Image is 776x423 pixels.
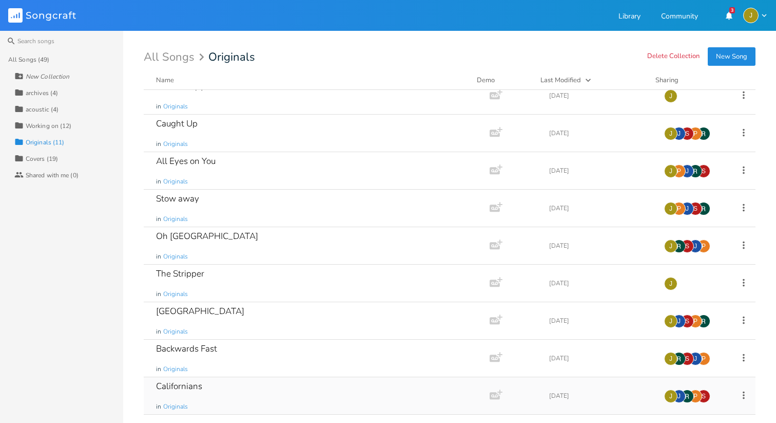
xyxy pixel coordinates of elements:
[163,327,188,336] span: Originals
[156,365,161,374] span: in
[156,157,216,165] div: All Eyes on You
[681,164,694,178] div: Joe Traynor
[549,393,652,399] div: [DATE]
[664,352,677,365] div: jessecarterrussell
[156,194,199,203] div: Stow away
[144,52,207,62] div: All Songs
[8,57,49,63] div: All Songs (49)
[156,344,217,353] div: Backwards Fast
[549,318,652,324] div: [DATE]
[156,76,174,85] div: Name
[672,127,686,140] div: Joe Traynor
[540,76,581,85] div: Last Modified
[697,164,710,178] div: steinstein
[729,7,735,13] div: 3
[655,75,717,85] div: Sharing
[681,240,694,253] div: steinstein
[697,202,710,215] img: Ryan Bukstein
[156,75,464,85] button: Name
[163,177,188,186] span: Originals
[549,168,652,174] div: [DATE]
[163,402,188,411] span: Originals
[681,315,694,328] div: steinstein
[26,106,59,113] div: acoustic (4)
[647,52,700,61] button: Delete Collection
[681,127,694,140] div: steinstein
[672,315,686,328] div: Joe Traynor
[163,140,188,149] span: Originals
[156,252,161,261] span: in
[549,280,652,286] div: [DATE]
[163,102,188,111] span: Originals
[156,327,161,336] span: in
[156,140,161,149] span: in
[664,315,677,328] div: jessecarterrussell
[689,315,702,328] div: paulgonzalez
[672,390,686,403] div: Joe Traynor
[163,365,188,374] span: Originals
[664,164,677,178] div: jessecarterrussell
[664,390,677,403] div: jessecarterrussell
[208,51,255,63] span: Originals
[549,93,652,99] div: [DATE]
[681,390,694,403] img: Ryan Bukstein
[26,73,69,80] div: New Collection
[549,355,652,361] div: [DATE]
[156,402,161,411] span: in
[664,277,677,290] div: jessecarterrussell
[156,119,198,128] div: Caught Up
[26,123,72,129] div: Working on (12)
[540,75,643,85] button: Last Modified
[689,127,702,140] div: paulgonzalez
[26,90,58,96] div: archives (4)
[26,172,79,178] div: Shared with me (0)
[719,6,739,25] button: 3
[156,232,258,241] div: Oh [GEOGRAPHIC_DATA]
[697,127,710,140] img: Ryan Bukstein
[477,75,528,85] div: Demo
[156,82,205,90] div: rewind Copy
[156,177,161,186] span: in
[681,352,694,365] div: steinstein
[163,252,188,261] span: Originals
[163,215,188,224] span: Originals
[664,202,677,215] div: jessecarterrussell
[156,290,161,299] span: in
[672,202,686,215] div: paulgonzalez
[549,243,652,249] div: [DATE]
[672,240,686,253] img: Ryan Bukstein
[689,352,702,365] div: Joe Traynor
[26,139,64,145] div: Originals (11)
[156,382,202,391] div: Californians
[26,156,58,162] div: Covers (19)
[163,290,188,299] span: Originals
[618,13,641,22] a: Library
[661,13,698,22] a: Community
[689,202,702,215] div: steinstein
[156,307,244,316] div: [GEOGRAPHIC_DATA]
[664,240,677,253] div: jessecarterrussell
[697,315,710,328] img: Ryan Bukstein
[156,102,161,111] span: in
[689,164,702,178] img: Ryan Bukstein
[549,205,652,211] div: [DATE]
[156,215,161,224] span: in
[697,352,710,365] div: paulgonzalez
[708,47,755,66] button: New Song
[672,164,686,178] div: paulgonzalez
[681,202,694,215] div: Joe Traynor
[156,269,204,278] div: The Stripper
[664,127,677,140] div: jessecarterrussell
[743,8,768,23] button: J
[697,390,710,403] div: steinstein
[672,352,686,365] img: Ryan Bukstein
[743,8,759,23] div: jessecarterrussell
[689,390,702,403] div: paulgonzalez
[664,89,677,103] div: jessecarterrussell
[697,240,710,253] div: paulgonzalez
[549,130,652,136] div: [DATE]
[689,240,702,253] div: Joe Traynor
